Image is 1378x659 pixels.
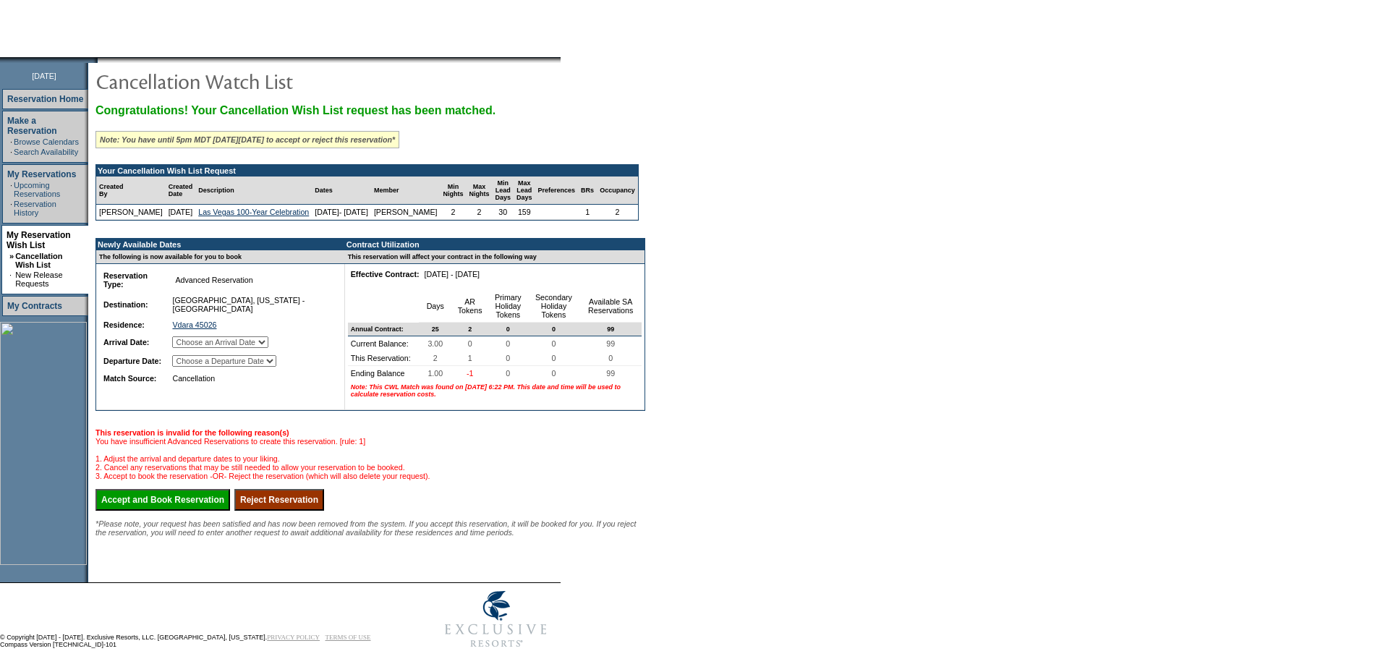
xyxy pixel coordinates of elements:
td: This reservation will affect your contract in the following way [345,250,645,264]
td: Created Date [166,177,196,205]
span: 0 [465,336,475,351]
img: pgTtlCancellationNotification.gif [95,67,385,95]
td: AR Tokens [451,290,488,323]
a: Search Availability [14,148,78,156]
td: Primary Holiday Tokens [488,290,527,323]
td: Ending Balance [348,366,420,380]
span: 0 [503,351,513,365]
span: 25 [429,323,442,336]
span: You have insufficient Advanced Reservations to create this reservation. [rule: 1] 1. Adjust the a... [95,428,430,480]
td: Newly Available Dates [96,239,336,250]
a: Upcoming Reservations [14,181,60,198]
a: Las Vegas 100-Year Celebration [198,208,309,216]
a: TERMS OF USE [326,634,371,641]
td: · [10,181,12,198]
b: Match Source: [103,374,156,383]
b: This reservation is invalid for the following reason(s) [95,428,289,437]
b: Residence: [103,320,145,329]
a: Make a Reservation [7,116,57,136]
span: 0 [503,366,513,380]
td: [DATE] [166,205,196,220]
td: [PERSON_NAME] [96,205,166,220]
span: 0 [605,351,616,365]
td: 2 [597,205,638,220]
a: Reservation History [14,200,56,217]
a: My Reservation Wish List [7,230,71,250]
span: 0 [503,323,513,336]
td: Preferences [535,177,579,205]
td: Description [195,177,312,205]
td: Dates [312,177,371,205]
span: 0 [549,323,558,336]
span: 0 [549,336,559,351]
a: My Reservations [7,169,76,179]
td: The following is now available for you to book [96,250,336,264]
td: · [10,137,12,146]
a: Reservation Home [7,94,83,104]
td: 2 [441,205,467,220]
td: Occupancy [597,177,638,205]
td: Note: This CWL Match was found on [DATE] 6:22 PM. This date and time will be used to calculate re... [348,380,642,401]
i: Note: You have until 5pm MDT [DATE][DATE] to accept or reject this reservation* [100,135,395,144]
img: blank.gif [98,57,99,63]
td: 1 [578,205,597,220]
a: Browse Calendars [14,137,79,146]
td: Available SA Reservations [579,290,642,323]
span: 2 [430,351,441,365]
b: Reservation Type: [103,271,148,289]
input: Reject Reservation [234,489,324,511]
td: [DATE]- [DATE] [312,205,371,220]
span: 1 [465,351,475,365]
span: 99 [604,323,617,336]
td: Member [371,177,441,205]
span: 2 [465,323,475,336]
span: 99 [603,366,618,380]
td: Cancellation [169,371,331,386]
td: Min Lead Days [493,177,514,205]
b: Arrival Date: [103,338,149,346]
img: Exclusive Resorts [431,583,561,655]
span: -1 [464,366,476,380]
span: 1.00 [425,366,446,380]
td: 30 [493,205,514,220]
a: My Contracts [7,301,62,311]
td: Created By [96,177,166,205]
td: [GEOGRAPHIC_DATA], [US_STATE] - [GEOGRAPHIC_DATA] [169,293,331,316]
td: This Reservation: [348,351,420,366]
td: Min Nights [441,177,467,205]
td: [PERSON_NAME] [371,205,441,220]
span: 99 [603,336,618,351]
td: · [10,200,12,217]
b: Destination: [103,300,148,309]
nobr: [DATE] - [DATE] [424,270,480,279]
input: Accept and Book Reservation [95,489,230,511]
span: [DATE] [32,72,56,80]
span: *Please note, your request has been satisfied and has now been removed from the system. If you ac... [95,519,637,537]
span: 3.00 [425,336,446,351]
td: Secondary Holiday Tokens [528,290,580,323]
b: Effective Contract: [351,270,420,279]
td: Max Nights [467,177,493,205]
td: Annual Contract: [348,323,420,336]
b: » [9,252,14,260]
td: Days [419,290,451,323]
td: BRs [578,177,597,205]
td: Contract Utilization [345,239,645,250]
a: Vdara 45026 [172,320,216,329]
span: 0 [549,351,559,365]
span: 0 [549,366,559,380]
a: New Release Requests [15,271,62,288]
td: · [9,271,14,288]
span: 0 [503,336,513,351]
b: Departure Date: [103,357,161,365]
td: Max Lead Days [514,177,535,205]
td: 2 [467,205,493,220]
td: 159 [514,205,535,220]
td: Your Cancellation Wish List Request [96,165,638,177]
img: promoShadowLeftCorner.gif [93,57,98,63]
span: Advanced Reservation [172,273,255,287]
td: · [10,148,12,156]
span: Congratulations! Your Cancellation Wish List request has been matched. [95,104,496,116]
a: Cancellation Wish List [15,252,62,269]
td: Current Balance: [348,336,420,351]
